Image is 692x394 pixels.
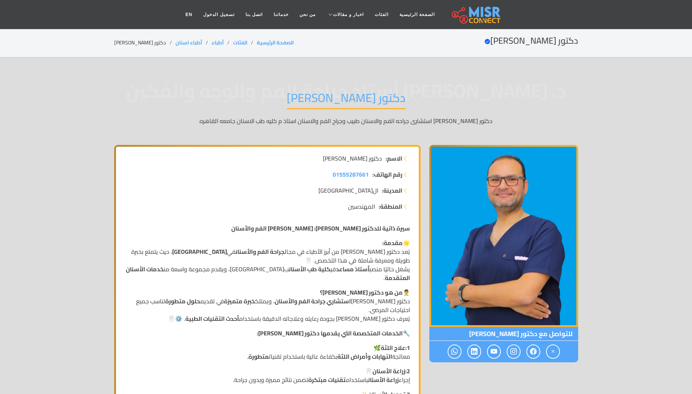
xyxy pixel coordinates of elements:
strong: سيرة ذاتية للدكتور [PERSON_NAME]: [PERSON_NAME] الفم والأسنان [231,223,410,234]
img: دكتور هشام الهواري [429,145,578,327]
strong: خدمات الأسنان المتقدمة [126,264,410,283]
strong: الخدمات المتخصصة التي يقدمها دكتور [PERSON_NAME]: [257,328,403,339]
a: من نحن [294,8,321,21]
svg: Verified account [484,39,490,44]
p: 🔧 [125,329,410,338]
p: 🦷 إجراء باستخدام تضمن نتائج مميزة وبدون جراحة. [125,367,410,384]
strong: كلية طب الأسنان [289,264,330,275]
h2: دكتور [PERSON_NAME] [484,36,578,46]
strong: 2:زراعة الأسنان [372,366,410,377]
strong: استشاري جراحة الفم والأسنان [275,296,351,307]
strong: مقدمة: [382,237,403,248]
p: دكتور [PERSON_NAME] استشارى جراحه الفم والاسنان طبيب وجراح الفم والاسنان استاذ م كليه طب الاسنان ... [114,117,578,134]
strong: رقم الهاتف: [372,170,402,179]
li: دكتور [PERSON_NAME] [114,39,175,47]
img: main.misr_connect [452,5,500,24]
a: أطباء [212,38,224,47]
strong: المدينة: [382,186,402,195]
strong: الاسم: [386,154,402,163]
a: خدماتنا [268,8,294,21]
strong: زراعة الأسنان [368,374,399,385]
p: 👨‍⚕️ دكتور [PERSON_NAME] ، ويمتلك في تقديم تناسب جميع احتياجات المرضى. يُعرف دكتور [PERSON_NAME] ... [125,288,410,323]
span: ال[GEOGRAPHIC_DATA] [318,186,378,195]
a: الصفحة الرئيسية [257,38,294,47]
strong: تقنيات مبتكرة [308,374,346,385]
a: أطباء اسنان [175,38,202,47]
span: للتواصل مع دكتور [PERSON_NAME] [429,327,578,341]
span: 01555287661 [333,169,369,180]
strong: متطورة [248,351,269,362]
span: المهندسين [348,202,375,211]
span: دكتور [PERSON_NAME] [323,154,382,163]
strong: جراحة الفم والأسنان [236,246,285,257]
strong: 1:علاج اللثة [381,342,410,353]
a: اتصل بنا [240,8,268,21]
a: الفئات [369,8,394,21]
strong: حلول متطورة [165,296,200,307]
strong: التهابات وأمراض اللثة [337,351,392,362]
strong: خبرة متميزة [224,296,255,307]
span: اخبار و مقالات [333,11,364,18]
a: الصفحة الرئيسية [394,8,440,21]
a: اخبار و مقالات [321,8,369,21]
p: 🌟 يُعد دكتور [PERSON_NAME] من أبرز الأطباء في مجال في ، حيث يتمتع بخبرة طويلة ومعرفة شاملة في هذا... [125,239,410,282]
a: 01555287661 [333,170,369,179]
strong: أستاذ مساعد [336,264,370,275]
p: 🌿 معالجة بكفاءة عالية باستخدام تقنيات . [125,343,410,361]
a: الفئات [233,38,247,47]
a: EN [180,8,198,21]
a: تسجيل الدخول [198,8,240,21]
h1: دكتور [PERSON_NAME] [287,91,406,109]
strong: من هو دكتور [PERSON_NAME]؟ [320,287,403,298]
strong: أحدث التقنيات الطبية [185,313,239,324]
strong: المنطقة: [379,202,402,211]
strong: [GEOGRAPHIC_DATA] [172,246,227,257]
